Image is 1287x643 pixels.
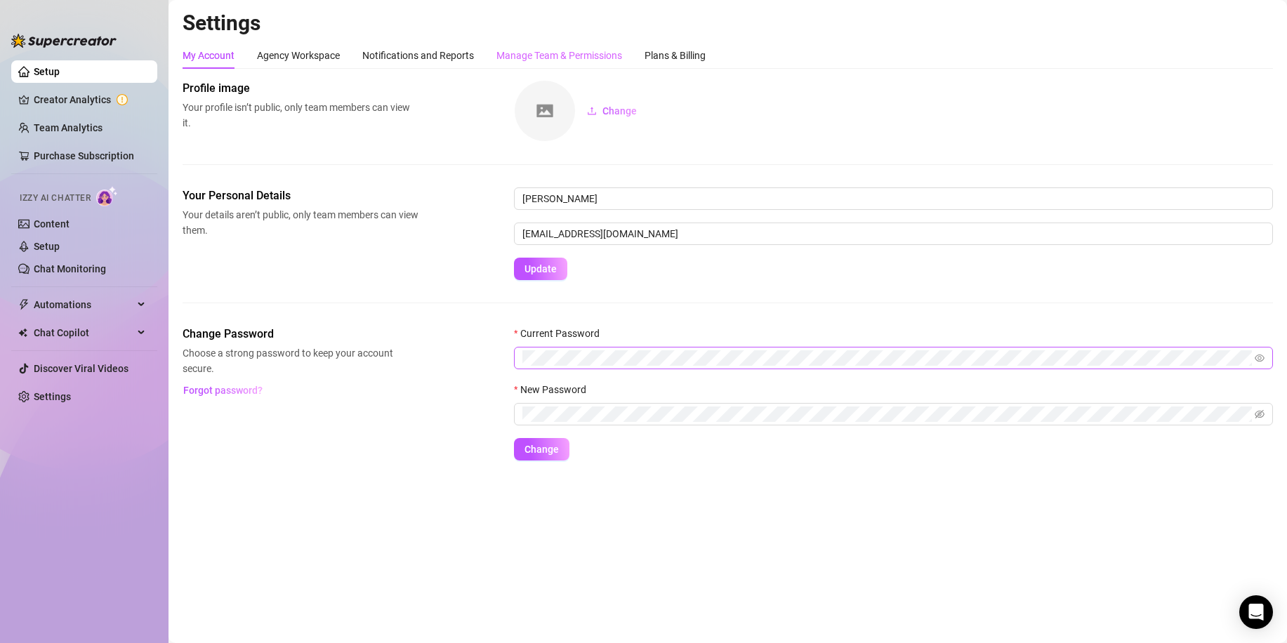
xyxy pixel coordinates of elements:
[34,293,133,316] span: Automations
[96,186,118,206] img: AI Chatter
[514,258,567,280] button: Update
[496,48,622,63] div: Manage Team & Permissions
[183,10,1273,37] h2: Settings
[514,382,595,397] label: New Password
[514,438,569,460] button: Change
[183,326,418,343] span: Change Password
[524,263,557,274] span: Update
[257,48,340,63] div: Agency Workspace
[514,187,1273,210] input: Enter name
[602,105,637,117] span: Change
[34,145,146,167] a: Purchase Subscription
[1255,409,1265,419] span: eye-invisible
[522,406,1252,422] input: New Password
[34,241,60,252] a: Setup
[1255,353,1265,363] span: eye
[34,391,71,402] a: Settings
[183,100,418,131] span: Your profile isn’t public, only team members can view it.
[524,444,559,455] span: Change
[183,48,235,63] div: My Account
[183,187,418,204] span: Your Personal Details
[522,350,1252,366] input: Current Password
[183,207,418,238] span: Your details aren’t public, only team members can view them.
[34,122,103,133] a: Team Analytics
[11,34,117,48] img: logo-BBDzfeDw.svg
[20,192,91,205] span: Izzy AI Chatter
[34,66,60,77] a: Setup
[18,328,27,338] img: Chat Copilot
[1239,595,1273,629] div: Open Intercom Messenger
[34,321,133,344] span: Chat Copilot
[587,106,597,116] span: upload
[183,345,418,376] span: Choose a strong password to keep your account secure.
[362,48,474,63] div: Notifications and Reports
[183,80,418,97] span: Profile image
[576,100,648,122] button: Change
[514,223,1273,245] input: Enter new email
[645,48,706,63] div: Plans & Billing
[34,363,128,374] a: Discover Viral Videos
[34,263,106,274] a: Chat Monitoring
[34,218,70,230] a: Content
[18,299,29,310] span: thunderbolt
[183,385,263,396] span: Forgot password?
[514,326,609,341] label: Current Password
[183,379,263,402] button: Forgot password?
[515,81,575,141] img: square-placeholder.png
[34,88,146,111] a: Creator Analytics exclamation-circle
